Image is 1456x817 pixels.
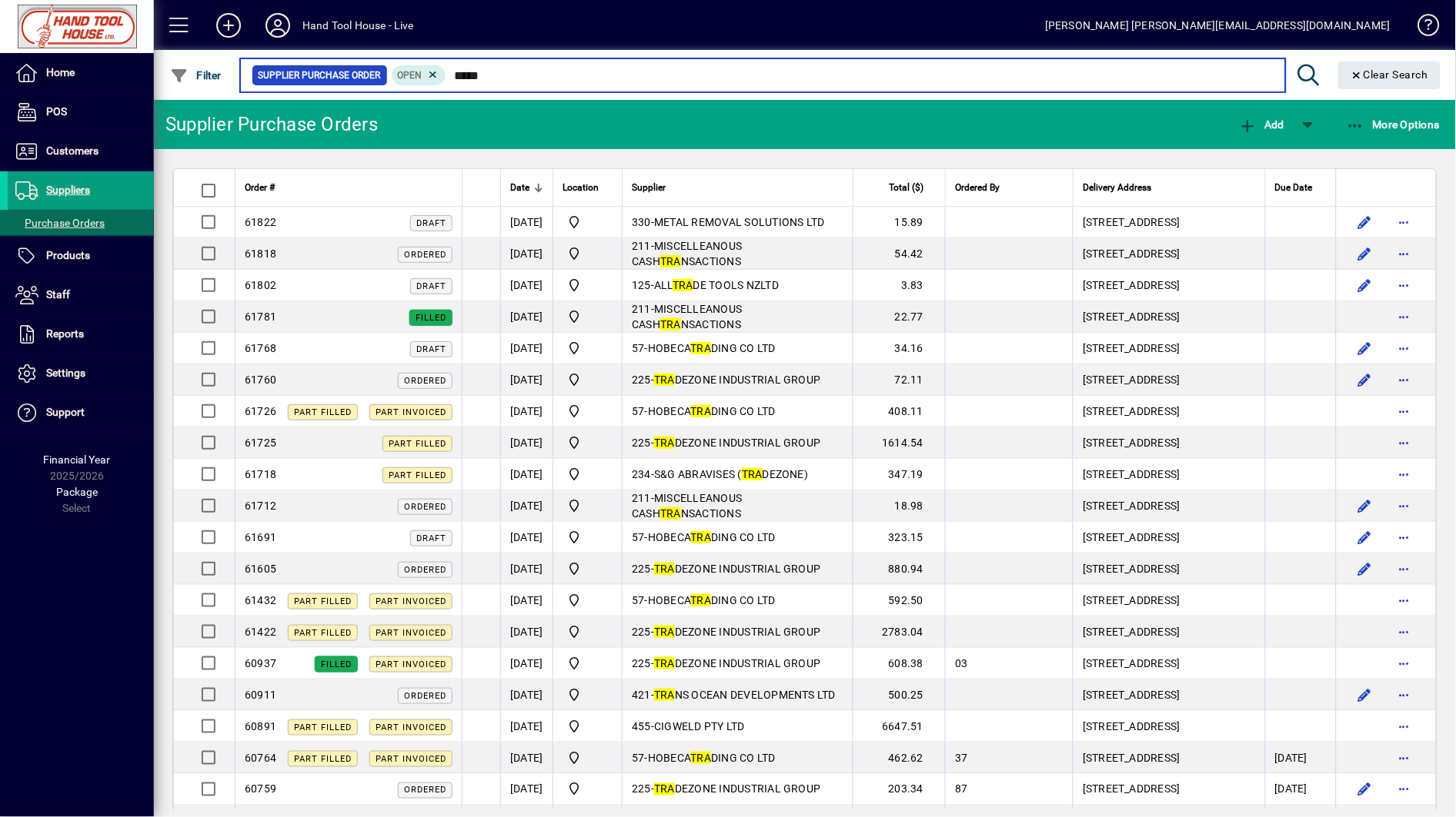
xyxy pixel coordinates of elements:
span: Draft [416,281,446,291]
td: [DATE] [500,522,553,553]
td: [STREET_ADDRESS] [1073,742,1265,774]
td: 22.77 [853,301,945,333]
span: Frankton [563,654,613,673]
td: [STREET_ADDRESS] [1073,207,1265,238]
span: HOBECA DING CO LTD [648,531,776,543]
span: HOBECA DING CO LTD [648,342,776,354]
td: [DATE] [500,774,553,805]
td: - [622,616,853,648]
span: 61781 [245,311,276,323]
span: Location [563,179,599,196]
span: 225 [632,374,651,386]
span: 421 [632,689,651,701]
span: 37 [955,752,968,764]
span: 61822 [245,216,276,228]
td: - [622,774,853,805]
button: More options [1392,493,1417,518]
em: TRA [654,563,675,575]
span: 61605 [245,563,276,575]
button: More options [1392,714,1417,739]
span: Support [46,406,85,418]
td: 347.19 [853,459,945,490]
td: [STREET_ADDRESS] [1073,270,1265,301]
span: Frankton [563,465,613,483]
button: More options [1392,777,1417,802]
span: Due Date [1275,179,1313,196]
button: Clear [1338,61,1441,89]
span: Ordered By [955,179,1000,196]
span: Reports [46,327,84,340]
td: [STREET_ADDRESS] [1073,427,1265,459]
button: More options [1392,399,1417,423]
a: Purchase Orders [8,210,154,236]
span: NS OCEAN DEVELOPMENTS LTD [654,689,836,701]
td: [STREET_ADDRESS] [1073,301,1265,333]
td: - [622,679,853,711]
span: Frankton [563,686,613,704]
span: Draft [416,533,446,543]
span: Part Filled [389,439,446,449]
span: 57 [632,531,645,543]
td: 15.89 [853,207,945,238]
td: - [622,490,853,522]
a: Customers [8,132,154,171]
span: Add [1238,118,1284,131]
td: [DATE] [500,427,553,459]
td: [DATE] [500,270,553,301]
td: 2783.04 [853,616,945,648]
span: HOBECA DING CO LTD [648,594,776,606]
span: Part Filled [389,470,446,480]
span: 57 [632,405,645,417]
button: Edit [1352,367,1377,392]
td: 3.83 [853,270,945,301]
div: Ordered By [955,179,1064,196]
span: 61818 [245,247,276,260]
td: [DATE] [500,711,553,742]
span: Part Filled [294,628,352,638]
button: More options [1392,336,1417,360]
span: Frankton [563,370,613,389]
td: [DATE] [500,396,553,427]
span: DEZONE INDUSTRIAL GROUP [654,783,821,795]
td: [STREET_ADDRESS] [1073,679,1265,711]
span: 225 [632,437,651,449]
button: Filter [166,61,225,89]
span: Part Filled [294,407,352,417]
em: TRA [654,374,675,386]
span: 87 [955,783,968,795]
td: 1614.54 [853,427,945,459]
td: [STREET_ADDRESS] [1073,459,1265,490]
span: Settings [46,367,85,379]
span: Frankton [563,717,613,736]
td: - [622,364,853,396]
button: Edit [1352,777,1377,802]
button: Edit [1352,273,1377,297]
div: Supplier Purchase Orders [165,112,378,137]
em: TRA [673,279,693,291]
em: TRA [654,783,675,795]
span: Package [56,486,98,498]
span: Part Filled [294,722,352,732]
div: Due Date [1275,179,1327,196]
span: Frankton [563,213,613,231]
button: More options [1392,746,1417,770]
td: [DATE] [500,553,553,585]
span: Part Invoiced [376,596,446,606]
button: Edit [1352,241,1377,266]
span: More Options [1347,118,1441,131]
span: Frankton [563,339,613,357]
button: Edit [1352,493,1377,518]
td: 203.34 [853,774,945,805]
span: Frankton [563,276,613,294]
em: TRA [654,657,675,669]
td: - [622,742,853,774]
span: S&G ABRAVISES ( DEZONE) [654,468,808,480]
span: DEZONE INDUSTRIAL GROUP [654,657,821,669]
span: 455 [632,720,651,732]
div: Location [563,179,613,196]
span: Part Filled [294,596,352,606]
td: [DATE] [1265,774,1336,805]
span: 57 [632,594,645,606]
span: Total ($) [889,179,923,196]
a: Settings [8,354,154,393]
